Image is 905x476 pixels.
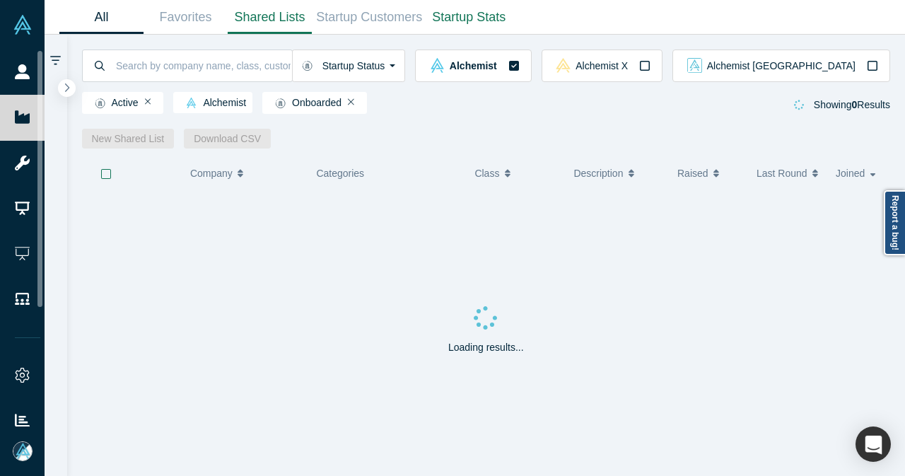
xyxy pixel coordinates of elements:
[348,97,354,107] button: Remove Filter
[316,168,364,179] span: Categories
[190,158,233,188] span: Company
[292,50,406,82] button: Startup Status
[180,98,246,109] span: Alchemist
[427,1,511,34] a: Startup Stats
[186,98,197,108] img: alchemist Vault Logo
[275,98,286,109] img: Startup status
[836,158,880,188] button: Joined
[228,1,312,34] a: Shared Lists
[145,97,151,107] button: Remove Filter
[13,441,33,461] img: Mia Scott's Account
[757,158,807,188] span: Last Round
[677,158,742,188] button: Raised
[82,129,175,149] button: New Shared List
[59,1,144,34] a: All
[415,50,531,82] button: alchemist Vault LogoAlchemist
[542,50,662,82] button: alchemistx Vault LogoAlchemist X
[450,61,497,71] span: Alchemist
[269,98,341,109] span: Onboarded
[474,158,551,188] button: Class
[757,158,821,188] button: Last Round
[448,340,524,355] p: Loading results...
[576,61,628,71] span: Alchemist X
[884,190,905,255] a: Report a bug!
[13,15,33,35] img: Alchemist Vault Logo
[687,58,702,73] img: alchemist_aj Vault Logo
[814,99,890,110] span: Showing Results
[474,158,499,188] span: Class
[184,129,271,149] button: Download CSV
[836,158,865,188] span: Joined
[707,61,856,71] span: Alchemist [GEOGRAPHIC_DATA]
[144,1,228,34] a: Favorites
[430,58,445,73] img: alchemist Vault Logo
[190,158,294,188] button: Company
[312,1,427,34] a: Startup Customers
[556,58,571,73] img: alchemistx Vault Logo
[677,158,708,188] span: Raised
[88,98,139,109] span: Active
[672,50,890,82] button: alchemist_aj Vault LogoAlchemist [GEOGRAPHIC_DATA]
[573,158,662,188] button: Description
[852,99,858,110] strong: 0
[302,60,313,71] img: Startup status
[115,49,292,82] input: Search by company name, class, customer, one-liner or category
[95,98,105,109] img: Startup status
[573,158,623,188] span: Description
